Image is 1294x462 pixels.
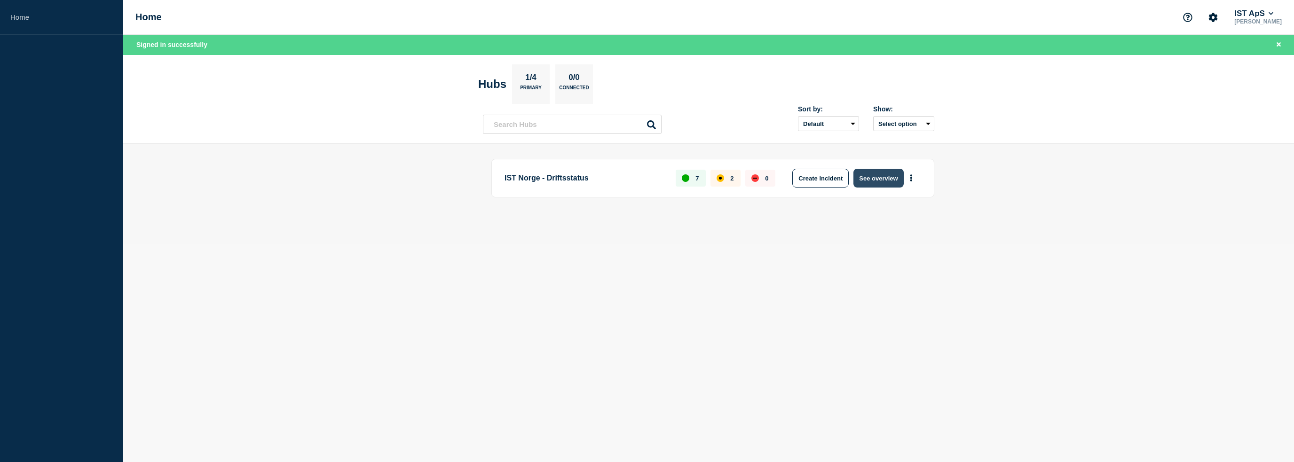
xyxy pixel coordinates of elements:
button: Close banner [1273,39,1285,50]
button: IST ApS [1232,9,1275,18]
p: 7 [695,175,699,182]
p: IST Norge - Driftsstatus [505,169,665,188]
button: Create incident [792,169,849,188]
button: Account settings [1203,8,1223,27]
div: up [682,174,689,182]
h1: Home [135,12,162,23]
p: 0/0 [565,73,584,85]
span: Signed in successfully [136,41,207,48]
p: 1/4 [522,73,540,85]
p: Connected [559,85,589,95]
button: Support [1178,8,1198,27]
h2: Hubs [478,78,506,91]
select: Sort by [798,116,859,131]
p: 0 [765,175,768,182]
div: affected [717,174,724,182]
button: More actions [905,170,917,187]
div: down [751,174,759,182]
button: Select option [873,116,934,131]
button: See overview [853,169,903,188]
div: Sort by: [798,105,859,113]
input: Search Hubs [483,115,662,134]
p: Primary [520,85,542,95]
p: [PERSON_NAME] [1232,18,1284,25]
div: Show: [873,105,934,113]
p: 2 [730,175,734,182]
